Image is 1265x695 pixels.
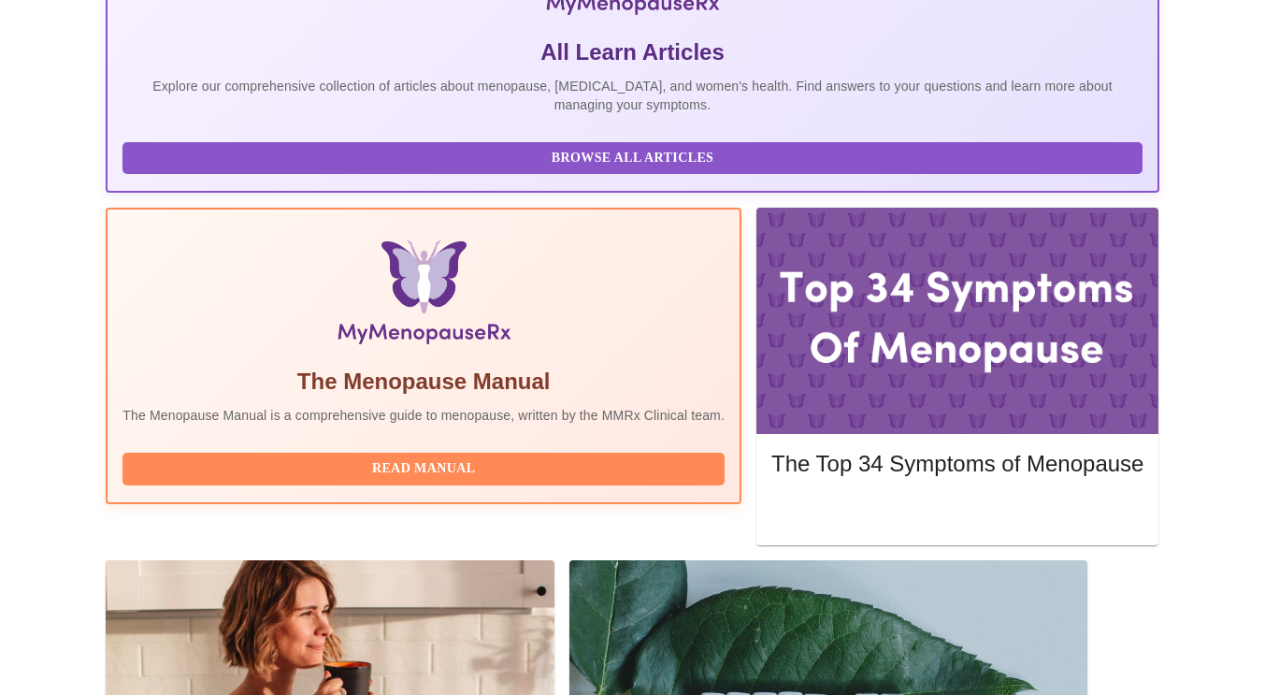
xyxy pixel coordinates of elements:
span: Read Manual [141,457,706,481]
p: Explore our comprehensive collection of articles about menopause, [MEDICAL_DATA], and women's hea... [122,77,1142,114]
button: Browse All Articles [122,142,1142,175]
span: Read More [790,501,1125,525]
button: Read More [771,497,1143,529]
span: Browse All Articles [141,147,1123,170]
button: Read Manual [122,453,725,485]
h5: The Menopause Manual [122,367,725,397]
p: The Menopause Manual is a comprehensive guide to menopause, written by the MMRx Clinical team. [122,406,725,425]
h5: All Learn Articles [122,37,1142,67]
h5: The Top 34 Symptoms of Menopause [771,449,1143,479]
a: Read Manual [122,459,729,475]
a: Read More [771,503,1148,519]
a: Browse All Articles [122,149,1146,165]
img: Menopause Manual [218,239,628,352]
